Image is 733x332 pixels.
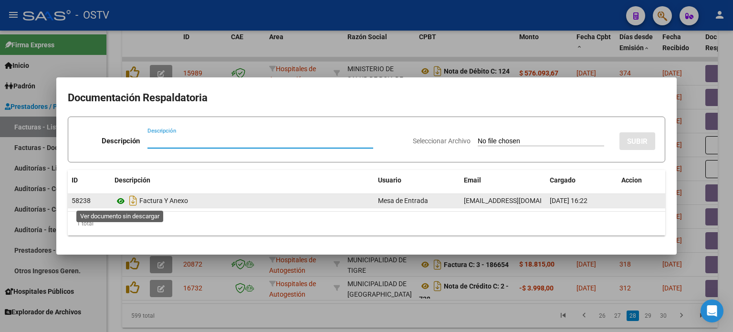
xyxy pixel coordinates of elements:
[68,89,665,107] h2: Documentación Respaldatoria
[413,137,471,145] span: Seleccionar Archivo
[115,176,150,184] span: Descripción
[550,197,587,204] span: [DATE] 16:22
[374,170,460,191] datatable-header-cell: Usuario
[102,136,140,147] p: Descripción
[111,170,374,191] datatable-header-cell: Descripción
[68,170,111,191] datatable-header-cell: ID
[546,170,618,191] datatable-header-cell: Cargado
[550,176,576,184] span: Cargado
[378,176,401,184] span: Usuario
[68,212,665,236] div: 1 total
[460,170,546,191] datatable-header-cell: Email
[72,197,91,204] span: 58238
[115,193,370,208] div: Factura Y Anexo
[464,197,570,204] span: [EMAIL_ADDRESS][DOMAIN_NAME]
[627,137,648,146] span: SUBIR
[464,176,481,184] span: Email
[378,197,428,204] span: Mesa de Entrada
[619,132,655,150] button: SUBIR
[618,170,665,191] datatable-header-cell: Accion
[72,176,78,184] span: ID
[701,300,723,322] div: Open Intercom Messenger
[127,193,139,208] i: Descargar documento
[621,176,642,184] span: Accion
